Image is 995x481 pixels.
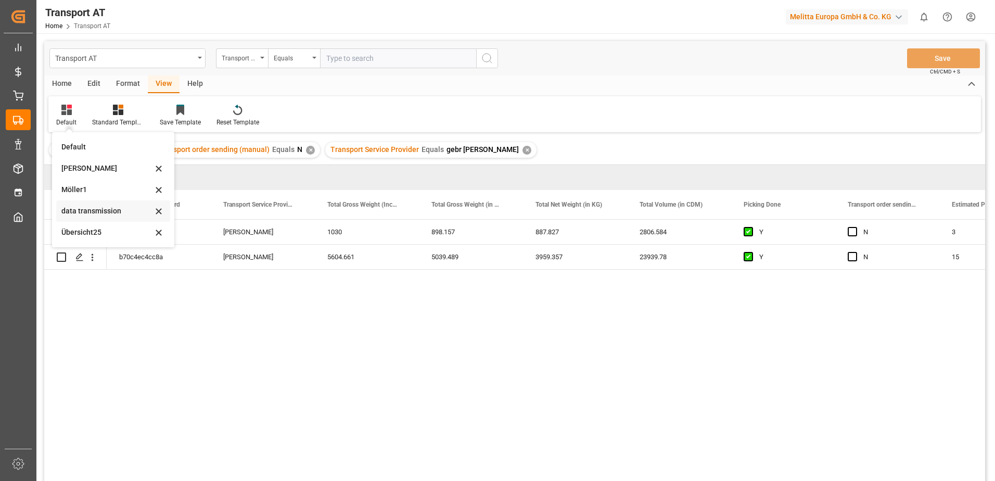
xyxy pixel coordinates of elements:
div: Edit [80,75,108,93]
span: Picking Done [744,201,781,208]
span: Transport Service Provider [223,201,293,208]
div: Default [61,142,152,153]
div: N [863,245,927,269]
div: Y [759,220,823,244]
div: [PERSON_NAME] [211,220,315,244]
div: Übersicht25 [61,227,152,238]
div: Standard Templates [92,118,144,127]
button: open menu [49,48,206,68]
div: Save Template [160,118,201,127]
button: show 0 new notifications [912,5,936,29]
div: Transport AT [55,51,194,64]
div: Möller1 [61,184,152,195]
div: 2806.584 [627,220,731,244]
div: Format [108,75,148,93]
div: 5604.661 [315,245,419,269]
span: N [297,145,302,154]
div: Melitta Europa GmbH & Co. KG [786,9,908,24]
button: search button [476,48,498,68]
input: Type to search [320,48,476,68]
span: Transport order sending (manual) [848,201,917,208]
div: ✕ [522,146,531,155]
div: data transmission [61,206,152,217]
div: Equals [274,51,309,63]
div: [PERSON_NAME] [211,245,315,269]
span: Ctrl/CMD + S [930,68,960,75]
div: Help [180,75,211,93]
span: gebr [PERSON_NAME] [447,145,519,154]
div: 898.157 [419,220,523,244]
span: Total Volume (in CDM) [640,201,703,208]
button: Save [907,48,980,68]
a: Home [45,22,62,30]
div: Press SPACE to select this row. [44,220,107,245]
div: View [148,75,180,93]
div: Default [56,118,76,127]
div: Y [759,245,823,269]
div: Home [44,75,80,93]
div: Transport AT [45,5,110,20]
button: Help Center [936,5,959,29]
span: Total Gross Weight (Including Pallets' Weight) [327,201,397,208]
div: ✕ [306,146,315,155]
div: 1030 [315,220,419,244]
button: open menu [216,48,268,68]
span: Equals [272,145,295,154]
div: [PERSON_NAME] [61,163,152,174]
span: Equals [422,145,444,154]
div: N [863,220,927,244]
span: Transport Service Provider [330,145,419,154]
div: 23939.78 [627,245,731,269]
span: Total Gross Weight (in KG) [431,201,501,208]
span: Transport order sending (manual) [158,145,270,154]
div: Press SPACE to select this row. [44,245,107,270]
span: Total Net Weight (in KG) [535,201,602,208]
button: open menu [268,48,320,68]
div: Reset Template [216,118,259,127]
div: Transport Service Provider [222,51,257,63]
div: 3959.357 [523,245,627,269]
div: b70c4ec4cc8a [107,245,211,269]
button: Melitta Europa GmbH & Co. KG [786,7,912,27]
div: 5039.489 [419,245,523,269]
div: 887.827 [523,220,627,244]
